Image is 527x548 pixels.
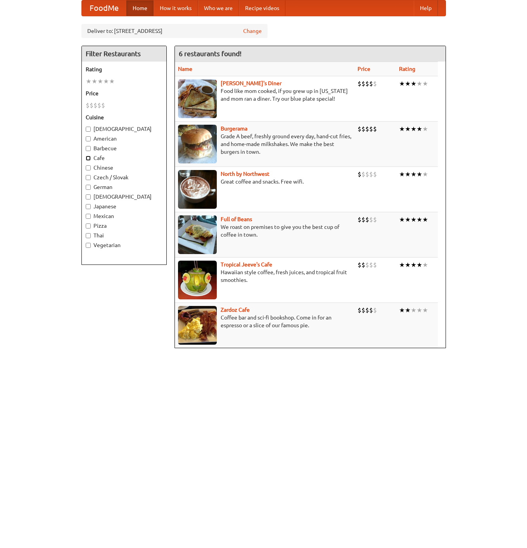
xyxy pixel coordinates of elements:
[405,261,411,269] li: ★
[178,268,351,284] p: Hawaiian style coffee, fresh juices, and tropical fruit smoothies.
[126,0,154,16] a: Home
[178,314,351,329] p: Coffee bar and sci-fi bookshop. Come in for an espresso or a slice of our famous pie.
[373,215,377,224] li: $
[411,125,416,133] li: ★
[86,156,91,161] input: Cafe
[422,79,428,88] li: ★
[86,125,162,133] label: [DEMOGRAPHIC_DATA]
[361,215,365,224] li: $
[414,0,438,16] a: Help
[369,170,373,179] li: $
[365,170,369,179] li: $
[369,215,373,224] li: $
[221,261,272,268] a: Tropical Jeeve's Cafe
[411,79,416,88] li: ★
[361,306,365,314] li: $
[86,77,92,86] li: ★
[221,80,282,86] a: [PERSON_NAME]'s Diner
[101,101,105,110] li: $
[86,165,91,170] input: Chinese
[86,194,91,199] input: [DEMOGRAPHIC_DATA]
[416,125,422,133] li: ★
[373,170,377,179] li: $
[178,306,217,345] img: zardoz.jpg
[86,185,91,190] input: German
[373,261,377,269] li: $
[358,261,361,269] li: $
[86,113,162,121] h5: Cuisine
[92,77,97,86] li: ★
[179,50,242,57] ng-pluralize: 6 restaurants found!
[422,261,428,269] li: ★
[369,125,373,133] li: $
[411,215,416,224] li: ★
[90,101,93,110] li: $
[361,261,365,269] li: $
[86,241,162,249] label: Vegetarian
[358,66,370,72] a: Price
[97,77,103,86] li: ★
[86,175,91,180] input: Czech / Slovak
[109,77,115,86] li: ★
[239,0,285,16] a: Recipe videos
[373,79,377,88] li: $
[198,0,239,16] a: Who we are
[361,125,365,133] li: $
[405,79,411,88] li: ★
[373,125,377,133] li: $
[369,306,373,314] li: $
[221,216,252,222] b: Full of Beans
[154,0,198,16] a: How it works
[178,170,217,209] img: north.jpg
[416,306,422,314] li: ★
[405,306,411,314] li: ★
[416,261,422,269] li: ★
[86,222,162,230] label: Pizza
[178,79,217,118] img: sallys.jpg
[361,170,365,179] li: $
[399,306,405,314] li: ★
[422,125,428,133] li: ★
[369,261,373,269] li: $
[358,170,361,179] li: $
[422,306,428,314] li: ★
[82,46,166,62] h4: Filter Restaurants
[399,125,405,133] li: ★
[221,307,250,313] a: Zardoz Cafe
[405,215,411,224] li: ★
[416,170,422,179] li: ★
[365,125,369,133] li: $
[178,87,351,103] p: Food like mom cooked, if you grew up in [US_STATE] and mom ran a diner. Try our blue plate special!
[416,79,422,88] li: ★
[399,66,415,72] a: Rating
[178,223,351,239] p: We roast on premises to give you the best cup of coffee in town.
[86,65,162,73] h5: Rating
[411,306,416,314] li: ★
[416,215,422,224] li: ★
[399,261,405,269] li: ★
[93,101,97,110] li: $
[86,136,91,141] input: American
[178,66,192,72] a: Name
[103,77,109,86] li: ★
[221,171,270,177] a: North by Northwest
[86,101,90,110] li: $
[365,79,369,88] li: $
[86,89,162,97] h5: Price
[399,170,405,179] li: ★
[86,212,162,220] label: Mexican
[86,127,91,132] input: [DEMOGRAPHIC_DATA]
[86,135,162,143] label: American
[365,215,369,224] li: $
[361,79,365,88] li: $
[358,125,361,133] li: $
[365,261,369,269] li: $
[82,0,126,16] a: FoodMe
[86,204,91,209] input: Japanese
[221,125,247,132] a: Burgerama
[178,261,217,299] img: jeeves.jpg
[405,170,411,179] li: ★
